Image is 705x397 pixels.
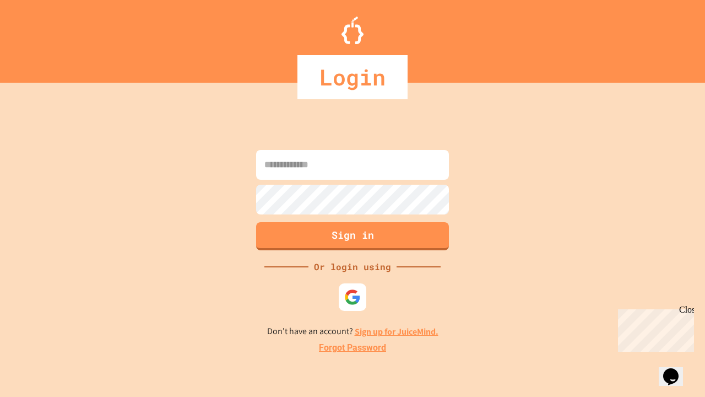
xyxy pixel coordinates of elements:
div: Login [297,55,408,99]
a: Sign up for JuiceMind. [355,326,438,337]
p: Don't have an account? [267,325,438,339]
img: google-icon.svg [344,289,361,305]
button: Sign in [256,222,449,250]
img: Logo.svg [341,17,364,44]
iframe: chat widget [659,353,694,386]
a: Forgot Password [319,341,386,355]
div: Or login using [308,260,397,273]
div: Chat with us now!Close [4,4,76,70]
iframe: chat widget [614,305,694,352]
